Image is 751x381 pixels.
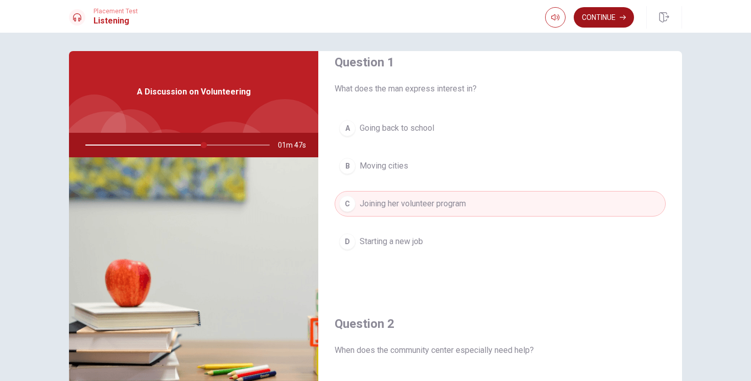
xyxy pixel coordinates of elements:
[93,8,138,15] span: Placement Test
[335,191,666,217] button: CJoining her volunteer program
[278,133,314,157] span: 01m 47s
[339,196,356,212] div: C
[335,54,666,70] h4: Question 1
[93,15,138,27] h1: Listening
[339,120,356,136] div: A
[335,153,666,179] button: BMoving cities
[360,160,408,172] span: Moving cities
[335,115,666,141] button: AGoing back to school
[360,122,434,134] span: Going back to school
[335,83,666,95] span: What does the man express interest in?
[339,233,356,250] div: D
[360,198,466,210] span: Joining her volunteer program
[335,316,666,332] h4: Question 2
[360,235,423,248] span: Starting a new job
[574,7,634,28] button: Continue
[339,158,356,174] div: B
[335,229,666,254] button: DStarting a new job
[137,86,251,98] span: A Discussion on Volunteering
[335,344,666,356] span: When does the community center especially need help?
